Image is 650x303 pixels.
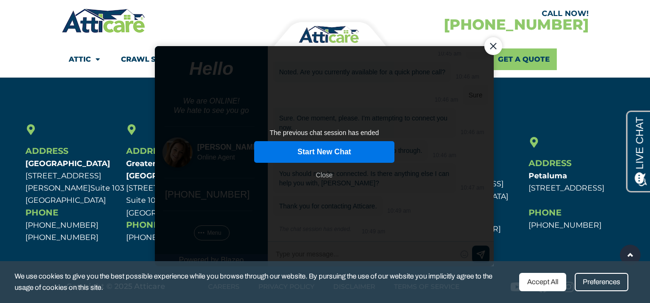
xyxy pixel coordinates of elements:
[491,48,557,70] a: Get A Quote
[25,207,58,218] span: Phone
[15,271,512,294] span: We use cookies to give you the best possible experience while you browse through our website. By ...
[69,48,100,70] a: Attic
[126,146,169,156] span: Address
[145,15,506,288] iframe: Chat Exit Popup
[529,170,625,195] p: [STREET_ADDRESS]
[126,220,159,230] span: Phone
[23,8,76,19] span: Opens a chat window
[126,158,222,219] p: [STREET_ADDRESS] Suite 106 [GEOGRAPHIC_DATA]
[529,207,562,218] span: Phone
[69,48,582,70] nav: Menu
[529,171,567,180] b: Petaluma
[90,183,124,192] span: Suite 103
[339,22,357,40] div: Close Chat
[25,146,68,156] span: Address
[121,48,185,70] a: Crawl Space
[529,158,571,168] span: Address
[25,159,110,168] b: [GEOGRAPHIC_DATA]
[25,158,121,207] p: [STREET_ADDRESS][PERSON_NAME] [GEOGRAPHIC_DATA]
[519,273,566,291] div: Accept All
[126,159,211,180] b: Greater [GEOGRAPHIC_DATA]
[325,10,589,17] div: CALL NOW!
[575,273,628,291] div: Preferences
